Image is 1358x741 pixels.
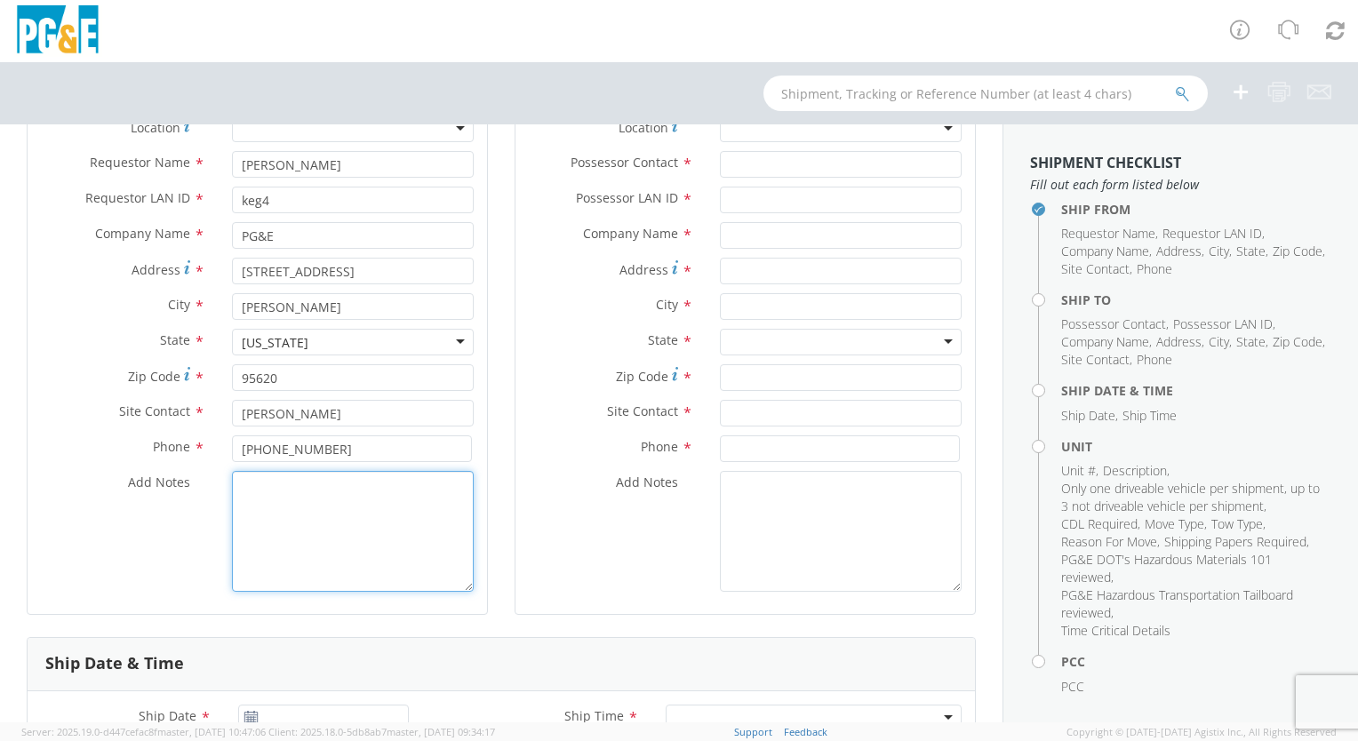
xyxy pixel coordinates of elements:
[1061,260,1130,277] span: Site Contact
[616,368,668,385] span: Zip Code
[619,261,668,278] span: Address
[1061,586,1293,621] span: PG&E Hazardous Transportation Tailboard reviewed
[1164,533,1306,550] span: Shipping Papers Required
[1236,333,1266,350] span: State
[387,725,495,738] span: master, [DATE] 09:34:17
[1061,515,1138,532] span: CDL Required
[242,334,308,352] div: [US_STATE]
[160,331,190,348] span: State
[1273,243,1322,259] span: Zip Code
[734,725,772,738] a: Support
[1137,260,1172,277] span: Phone
[1061,655,1331,668] h4: PCC
[1156,333,1202,350] span: Address
[13,5,102,58] img: pge-logo-06675f144f4cfa6a6814.png
[1164,533,1309,551] li: ,
[1145,515,1204,532] span: Move Type
[1061,678,1084,695] span: PCC
[1061,480,1320,514] span: Only one driveable vehicle per shipment, up to 3 not driveable vehicle per shipment
[1273,243,1325,260] li: ,
[1061,243,1152,260] li: ,
[168,296,190,313] span: City
[656,296,678,313] span: City
[576,189,678,206] span: Possessor LAN ID
[1061,407,1115,424] span: Ship Date
[157,725,266,738] span: master, [DATE] 10:47:06
[1061,440,1331,453] h4: Unit
[1162,225,1262,242] span: Requestor LAN ID
[1061,333,1152,351] li: ,
[132,261,180,278] span: Address
[1061,293,1331,307] h4: Ship To
[21,725,266,738] span: Server: 2025.19.0-d447cefac8f
[1156,243,1204,260] li: ,
[1061,225,1155,242] span: Requestor Name
[1061,462,1098,480] li: ,
[90,154,190,171] span: Requestor Name
[1061,407,1118,425] li: ,
[763,76,1208,111] input: Shipment, Tracking or Reference Number (at least 4 chars)
[1061,333,1149,350] span: Company Name
[1061,203,1331,216] h4: Ship From
[1122,407,1177,424] span: Ship Time
[619,119,668,136] span: Location
[1209,243,1229,259] span: City
[1061,351,1130,368] span: Site Contact
[583,225,678,242] span: Company Name
[1273,333,1322,350] span: Zip Code
[1061,315,1169,333] li: ,
[1066,725,1337,739] span: Copyright © [DATE]-[DATE] Agistix Inc., All Rights Reserved
[648,331,678,348] span: State
[1273,333,1325,351] li: ,
[1061,260,1132,278] li: ,
[139,707,196,724] span: Ship Date
[1061,533,1157,550] span: Reason For Move
[1209,243,1232,260] li: ,
[1236,333,1268,351] li: ,
[1156,333,1204,351] li: ,
[128,368,180,385] span: Zip Code
[1061,462,1096,479] span: Unit #
[1211,515,1266,533] li: ,
[571,154,678,171] span: Possessor Contact
[1103,462,1167,479] span: Description
[1173,315,1275,333] li: ,
[1061,551,1272,586] span: PG&E DOT's Hazardous Materials 101 reviewed
[128,474,190,490] span: Add Notes
[1236,243,1266,259] span: State
[641,438,678,455] span: Phone
[607,402,678,419] span: Site Contact
[1061,586,1327,622] li: ,
[1061,480,1327,515] li: ,
[119,402,190,419] span: Site Contact
[1145,515,1207,533] li: ,
[1061,515,1140,533] li: ,
[1061,243,1149,259] span: Company Name
[1211,515,1263,532] span: Tow Type
[131,119,180,136] span: Location
[1103,462,1170,480] li: ,
[1061,351,1132,369] li: ,
[1030,176,1331,194] span: Fill out each form listed below
[1162,225,1265,243] li: ,
[268,725,495,738] span: Client: 2025.18.0-5db8ab7
[1061,384,1331,397] h4: Ship Date & Time
[153,438,190,455] span: Phone
[1061,225,1158,243] li: ,
[85,189,190,206] span: Requestor LAN ID
[784,725,827,738] a: Feedback
[1030,153,1181,172] strong: Shipment Checklist
[564,707,624,724] span: Ship Time
[616,474,678,490] span: Add Notes
[1061,533,1160,551] li: ,
[1236,243,1268,260] li: ,
[1061,315,1166,332] span: Possessor Contact
[1137,351,1172,368] span: Phone
[95,225,190,242] span: Company Name
[1156,243,1202,259] span: Address
[1061,551,1327,586] li: ,
[45,655,184,673] h3: Ship Date & Time
[1061,622,1170,639] span: Time Critical Details
[1209,333,1232,351] li: ,
[1173,315,1273,332] span: Possessor LAN ID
